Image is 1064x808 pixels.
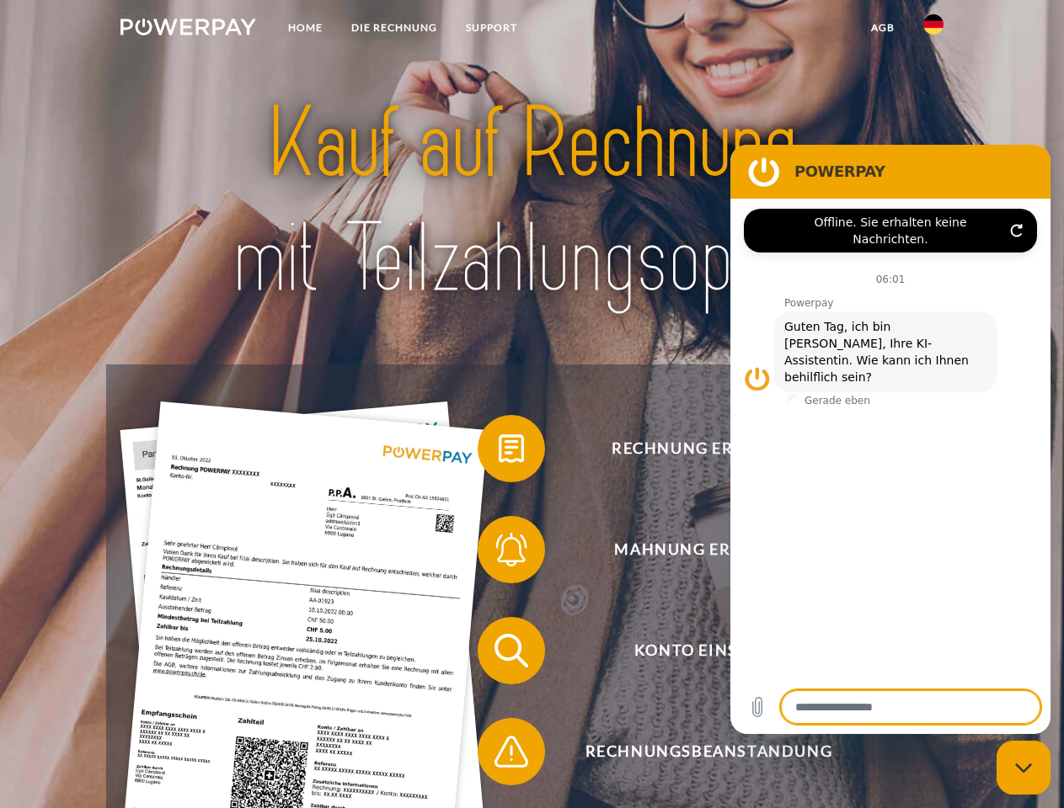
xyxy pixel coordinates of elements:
[997,741,1051,795] iframe: Schaltfläche zum Öffnen des Messaging-Fensters; Konversation läuft
[923,14,944,35] img: de
[502,516,915,583] span: Mahnung erhalten?
[490,529,532,571] img: qb_bell.svg
[857,13,909,43] a: agb
[490,630,532,672] img: qb_search.svg
[730,145,1051,734] iframe: Messaging-Fenster
[478,718,916,785] button: Rechnungsbeanstandung
[490,731,532,773] img: qb_warning.svg
[161,81,903,322] img: title-powerpay_de.svg
[337,13,452,43] a: DIE RECHNUNG
[478,617,916,684] button: Konto einsehen
[502,718,915,785] span: Rechnungsbeanstandung
[274,13,337,43] a: Home
[490,428,532,470] img: qb_bill.svg
[452,13,532,43] a: SUPPORT
[120,19,256,35] img: logo-powerpay-white.svg
[502,617,915,684] span: Konto einsehen
[478,516,916,583] button: Mahnung erhalten?
[502,415,915,482] span: Rechnung erhalten?
[478,415,916,482] button: Rechnung erhalten?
